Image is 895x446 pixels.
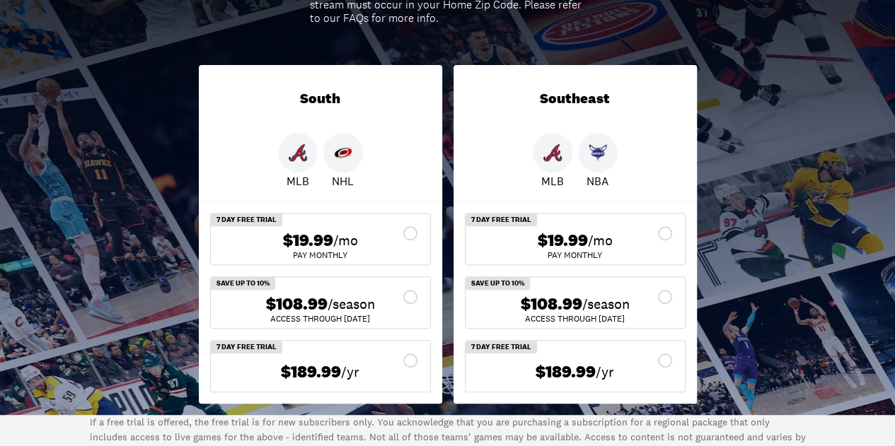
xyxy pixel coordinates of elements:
[328,294,375,314] span: /season
[521,294,582,315] span: $108.99
[341,362,359,382] span: /yr
[466,341,537,353] div: 7 Day Free Trial
[466,277,530,290] div: Save Up To 10%
[266,294,328,315] span: $108.99
[199,65,442,133] div: South
[536,362,596,382] span: $189.99
[211,277,275,290] div: Save Up To 10%
[222,251,419,259] div: Pay Monthly
[541,172,564,189] p: MLB
[211,341,282,353] div: 7 Day Free Trial
[589,143,607,162] img: Hornets
[477,251,674,259] div: Pay Monthly
[281,362,341,382] span: $189.99
[454,65,697,133] div: Southeast
[289,143,307,162] img: Braves
[588,230,613,250] span: /mo
[596,362,614,382] span: /yr
[543,143,562,162] img: Braves
[582,294,630,314] span: /season
[283,230,333,251] span: $19.99
[211,213,282,226] div: 7 Day Free Trial
[332,172,354,189] p: NHL
[587,172,608,189] p: NBA
[466,213,537,226] div: 7 Day Free Trial
[538,230,588,251] span: $19.99
[222,315,419,323] div: ACCESS THROUGH [DATE]
[477,315,674,323] div: ACCESS THROUGH [DATE]
[287,172,309,189] p: MLB
[334,143,352,162] img: Hurricanes
[333,230,358,250] span: /mo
